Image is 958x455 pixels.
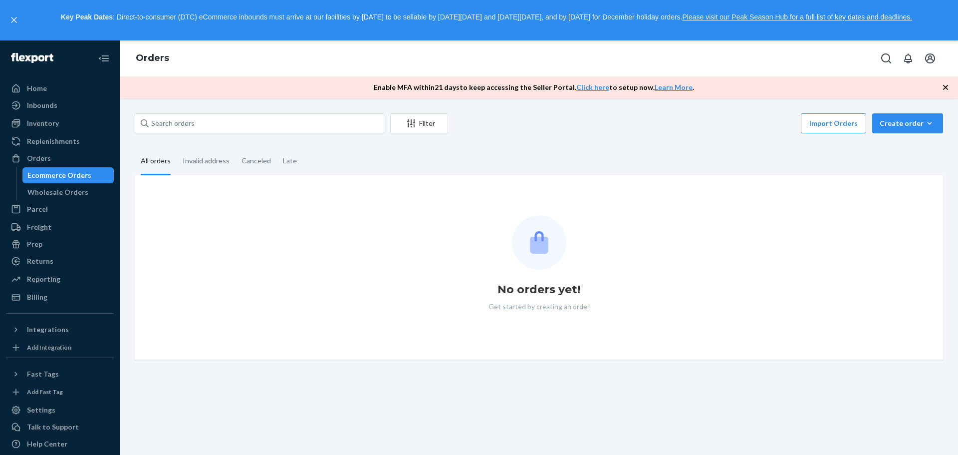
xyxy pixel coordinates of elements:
[872,113,943,133] button: Create order
[27,343,71,352] div: Add Integration
[6,97,114,113] a: Inbounds
[27,239,42,249] div: Prep
[283,148,297,174] div: Late
[183,148,230,174] div: Invalid address
[9,15,19,25] button: close,
[920,48,940,68] button: Open account menu
[27,187,88,197] div: Wholesale Orders
[27,405,55,415] div: Settings
[241,148,271,174] div: Canceled
[135,113,384,133] input: Search orders
[6,386,114,398] a: Add Fast Tag
[11,53,53,63] img: Flexport logo
[576,83,609,91] a: Click here
[136,52,169,63] a: Orders
[6,419,114,435] button: Talk to Support
[27,422,79,432] div: Talk to Support
[6,366,114,382] button: Fast Tags
[27,118,59,128] div: Inventory
[6,289,114,305] a: Billing
[27,439,67,449] div: Help Center
[141,148,171,175] div: All orders
[27,83,47,93] div: Home
[6,80,114,96] a: Home
[6,201,114,217] a: Parcel
[27,170,91,180] div: Ecommerce Orders
[27,204,48,214] div: Parcel
[27,136,80,146] div: Replenishments
[6,253,114,269] a: Returns
[128,44,177,73] ol: breadcrumbs
[6,219,114,235] a: Freight
[391,118,448,128] div: Filter
[27,274,60,284] div: Reporting
[6,236,114,252] a: Prep
[880,118,936,128] div: Create order
[27,369,59,379] div: Fast Tags
[27,100,57,110] div: Inbounds
[6,402,114,418] a: Settings
[6,133,114,149] a: Replenishments
[876,48,896,68] button: Open Search Box
[6,115,114,131] a: Inventory
[27,222,51,232] div: Freight
[898,48,918,68] button: Open notifications
[6,322,114,338] button: Integrations
[801,113,866,133] button: Import Orders
[22,7,42,16] span: Chat
[27,292,47,302] div: Billing
[6,271,114,287] a: Reporting
[512,215,566,270] img: Empty list
[27,256,53,266] div: Returns
[390,113,448,133] button: Filter
[6,342,114,354] a: Add Integration
[61,13,113,21] strong: Key Peak Dates
[682,13,912,21] a: Please visit our Peak Season Hub for a full list of key dates and deadlines.
[488,302,590,312] p: Get started by creating an order
[27,388,63,396] div: Add Fast Tag
[6,150,114,166] a: Orders
[94,48,114,68] button: Close Navigation
[497,282,580,298] h1: No orders yet!
[24,9,949,26] p: : Direct-to-consumer (DTC) eCommerce inbounds must arrive at our facilities by [DATE] to be sella...
[6,436,114,452] a: Help Center
[27,153,51,163] div: Orders
[27,325,69,335] div: Integrations
[655,83,693,91] a: Learn More
[374,82,694,92] p: Enable MFA within 21 days to keep accessing the Seller Portal. to setup now. .
[22,167,114,183] a: Ecommerce Orders
[22,184,114,200] a: Wholesale Orders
